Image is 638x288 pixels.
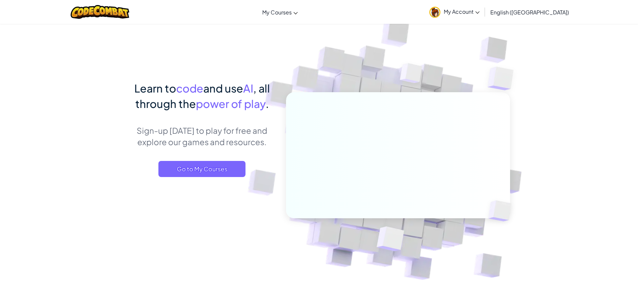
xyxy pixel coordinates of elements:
a: Go to My Courses [158,161,245,177]
span: and use [203,81,243,95]
a: My Courses [259,3,301,21]
p: Sign-up [DATE] to play for free and explore our games and resources. [128,125,276,148]
img: CodeCombat logo [71,5,129,19]
img: Overlap cubes [477,186,527,235]
span: code [176,81,203,95]
img: avatar [429,7,440,18]
span: AI [243,81,253,95]
img: Overlap cubes [360,212,420,268]
a: English ([GEOGRAPHIC_DATA]) [487,3,572,21]
span: . [266,97,269,110]
span: My Courses [262,9,292,16]
img: Overlap cubes [387,50,435,100]
span: My Account [444,8,480,15]
img: Overlap cubes [474,50,532,107]
span: Learn to [134,81,176,95]
span: power of play [196,97,266,110]
span: English ([GEOGRAPHIC_DATA]) [490,9,569,16]
a: My Account [426,1,483,22]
